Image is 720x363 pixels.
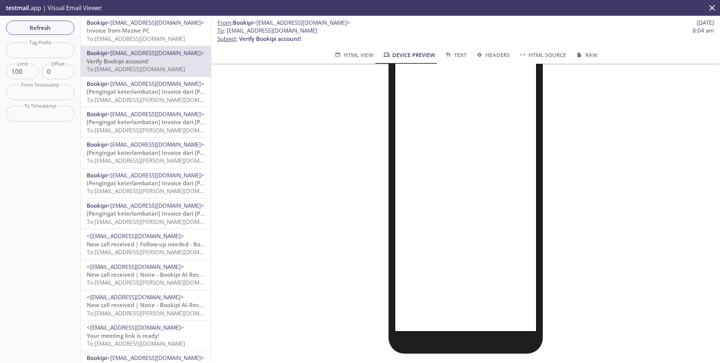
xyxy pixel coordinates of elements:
[87,309,228,317] span: To: [EMAIL_ADDRESS][PERSON_NAME][DOMAIN_NAME]
[233,19,253,26] span: Bookipi
[87,179,286,187] span: [Pengingat keterlambatan] Invoice dari [PERSON_NAME] [PERSON_NAME]
[87,218,228,225] span: To: [EMAIL_ADDRESS][PERSON_NAME][DOMAIN_NAME]
[87,80,107,87] span: Bookipi
[87,118,286,126] span: [Pengingat keterlambatan] Invoice dari [PERSON_NAME] [PERSON_NAME]
[697,19,714,27] span: [DATE]
[87,340,185,347] span: To: [EMAIL_ADDRESS][DOMAIN_NAME]
[575,50,597,60] span: Raw
[87,149,286,156] span: [Pengingat keterlambatan] Invoice dari [PERSON_NAME] [PERSON_NAME]
[81,107,211,137] div: Bookipi<[EMAIL_ADDRESS][DOMAIN_NAME]>[Pengingat keterlambatan] Invoice dari [PERSON_NAME] [PERSON...
[87,301,223,309] span: New call received | None - Bookipi AI-Receptionist
[81,229,211,259] div: <[EMAIL_ADDRESS][DOMAIN_NAME]>New call received | Follow-up needed - Bookipi AI-ReceptionistTo:[E...
[87,65,185,73] span: To: [EMAIL_ADDRESS][DOMAIN_NAME]
[87,19,107,26] span: Bookipi
[87,271,223,278] span: New call received | None - Bookipi AI-Receptionist
[81,16,211,46] div: Bookipi<[EMAIL_ADDRESS][DOMAIN_NAME]>Invoice from Mazwe PCTo:[EMAIL_ADDRESS][DOMAIN_NAME]
[81,321,211,351] div: <[EMAIL_ADDRESS][DOMAIN_NAME]>Your meeting link is ready!To:[EMAIL_ADDRESS][DOMAIN_NAME]
[81,46,211,76] div: Bookipi<[EMAIL_ADDRESS][DOMAIN_NAME]>Verify Bookipi account!To:[EMAIL_ADDRESS][DOMAIN_NAME]
[334,50,373,60] span: HTML View
[87,187,228,195] span: To: [EMAIL_ADDRESS][PERSON_NAME][DOMAIN_NAME]
[12,23,68,33] span: Refresh
[87,96,228,103] span: To: [EMAIL_ADDRESS][PERSON_NAME][DOMAIN_NAME]
[87,293,184,301] span: <[EMAIL_ADDRESS][DOMAIN_NAME]>
[81,290,211,320] div: <[EMAIL_ADDRESS][DOMAIN_NAME]>New call received | None - Bookipi AI-ReceptionistTo:[EMAIL_ADDRESS...
[87,354,107,361] span: Bookipi
[87,263,184,270] span: <[EMAIL_ADDRESS][DOMAIN_NAME]>
[519,50,566,60] span: HTML Source
[81,260,211,290] div: <[EMAIL_ADDRESS][DOMAIN_NAME]>New call received | None - Bookipi AI-ReceptionistTo:[EMAIL_ADDRESS...
[87,210,286,217] span: [Pengingat keterlambatan] Invoice dari [PERSON_NAME] [PERSON_NAME]
[87,141,107,148] span: Bookipi
[81,77,211,107] div: Bookipi<[EMAIL_ADDRESS][DOMAIN_NAME]>[Pengingat keterlambatan] Invoice dari [PERSON_NAME] [PERSON...
[217,35,236,42] span: Subject
[476,50,510,60] span: Headers
[107,80,204,87] span: <[EMAIL_ADDRESS][DOMAIN_NAME]>
[107,110,204,118] span: <[EMAIL_ADDRESS][DOMAIN_NAME]>
[87,171,107,179] span: Bookipi
[107,19,204,26] span: <[EMAIL_ADDRESS][DOMAIN_NAME]>
[6,4,29,12] span: testmail
[87,110,107,118] span: Bookipi
[239,35,301,42] span: Verify Bookipi account!
[217,19,350,27] span: :
[444,50,466,60] span: Text
[87,88,286,95] span: [Pengingat keterlambatan] Invoice dari [PERSON_NAME] [PERSON_NAME]
[107,49,204,57] span: <[EMAIL_ADDRESS][DOMAIN_NAME]>
[87,324,184,331] span: <[EMAIL_ADDRESS][DOMAIN_NAME]>
[253,19,350,26] span: <[EMAIL_ADDRESS][DOMAIN_NAME]>
[107,171,204,179] span: <[EMAIL_ADDRESS][DOMAIN_NAME]>
[87,57,149,65] span: Verify Bookipi account!
[87,279,228,286] span: To: [EMAIL_ADDRESS][PERSON_NAME][DOMAIN_NAME]
[81,138,211,168] div: Bookipi<[EMAIL_ADDRESS][DOMAIN_NAME]>[Pengingat keterlambatan] Invoice dari [PERSON_NAME] [PERSON...
[87,240,256,248] span: New call received | Follow-up needed - Bookipi AI-Receptionist
[217,19,231,26] span: From
[87,248,228,256] span: To: [EMAIL_ADDRESS][PERSON_NAME][DOMAIN_NAME]
[87,232,184,240] span: <[EMAIL_ADDRESS][DOMAIN_NAME]>
[693,27,714,34] span: 8:04 am
[87,157,228,164] span: To: [EMAIL_ADDRESS][PERSON_NAME][DOMAIN_NAME]
[107,354,204,361] span: <[EMAIL_ADDRESS][DOMAIN_NAME]>
[107,141,204,148] span: <[EMAIL_ADDRESS][DOMAIN_NAME]>
[87,202,107,209] span: Bookipi
[217,27,317,34] span: : [EMAIL_ADDRESS][DOMAIN_NAME]
[87,332,159,339] span: Your meeting link is ready!
[217,27,224,34] span: To
[81,168,211,198] div: Bookipi<[EMAIL_ADDRESS][DOMAIN_NAME]>[Pengingat keterlambatan] Invoice dari [PERSON_NAME] [PERSON...
[87,27,150,34] span: Invoice from Mazwe PC
[87,49,107,57] span: Bookipi
[87,35,185,42] span: To: [EMAIL_ADDRESS][DOMAIN_NAME]
[81,199,211,229] div: Bookipi<[EMAIL_ADDRESS][DOMAIN_NAME]>[Pengingat keterlambatan] Invoice dari [PERSON_NAME] [PERSON...
[383,50,435,60] span: Device Preview
[6,21,74,35] button: Refresh
[87,126,228,134] span: To: [EMAIL_ADDRESS][PERSON_NAME][DOMAIN_NAME]
[217,27,714,43] p: :
[107,202,204,209] span: <[EMAIL_ADDRESS][DOMAIN_NAME]>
